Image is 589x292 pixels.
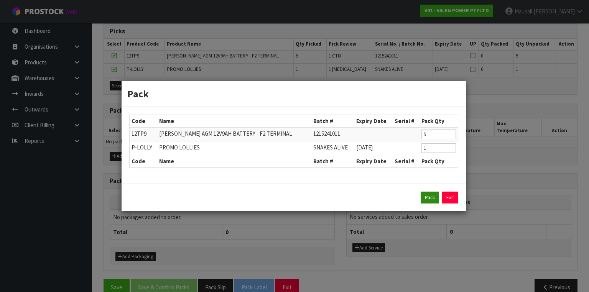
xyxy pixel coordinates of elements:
th: Serial # [393,115,420,127]
th: Expiry Date [354,155,393,167]
th: Code [130,155,157,167]
th: Name [157,115,311,127]
th: Batch # [311,115,355,127]
th: Expiry Date [354,115,393,127]
th: Pack Qty [420,115,458,127]
button: Pack [421,192,439,204]
span: PROMO LOLLIES [159,144,200,151]
th: Code [130,115,157,127]
th: Name [157,155,311,167]
a: Exit [442,192,458,204]
th: Pack Qty [420,155,458,167]
th: Serial # [393,155,420,167]
h3: Pack [127,87,460,101]
span: [PERSON_NAME] AGM 12V9AH BATTERY - F2 TERMINAL [159,130,292,137]
span: SNAKES ALIVE [313,144,348,151]
span: [DATE] [356,144,373,151]
th: Batch # [311,155,355,167]
span: 1215241011 [313,130,340,137]
span: 12TP9 [132,130,146,137]
span: P-LOLLY [132,144,152,151]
